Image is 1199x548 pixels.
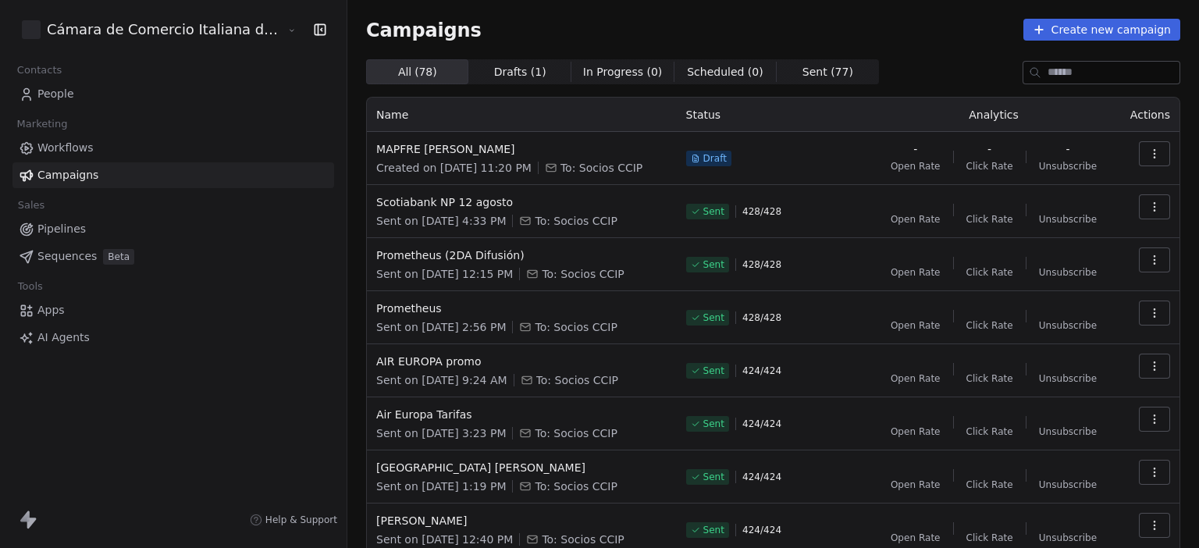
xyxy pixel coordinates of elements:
span: Sent ( 77 ) [802,64,853,80]
span: 428 / 428 [742,205,781,218]
span: Sent [703,418,724,430]
span: Unsubscribe [1039,160,1097,173]
span: To: Socios CCIP [560,160,642,176]
span: To: Socios CCIP [535,425,617,441]
span: To: Socios CCIP [535,319,617,335]
span: Sent [703,205,724,218]
span: To: Socios CCIP [536,372,618,388]
span: Created on [DATE] 11:20 PM [376,160,532,176]
a: Campaigns [12,162,334,188]
span: Prometheus (2DA Difusión) [376,247,667,263]
span: Open Rate [891,266,941,279]
span: Sent on [DATE] 2:56 PM [376,319,506,335]
span: Marketing [10,112,74,136]
a: People [12,81,334,107]
span: Click Rate [966,319,1013,332]
span: Unsubscribe [1039,479,1097,491]
span: Cámara de Comercio Italiana del [GEOGRAPHIC_DATA] [47,20,283,40]
th: Name [367,98,677,132]
span: Drafts ( 1 ) [494,64,546,80]
span: Tools [11,275,49,298]
span: Open Rate [891,479,941,491]
span: To: Socios CCIP [542,266,624,282]
span: People [37,86,74,102]
a: Pipelines [12,216,334,242]
span: Click Rate [966,160,1013,173]
span: Scotiabank NP 12 agosto [376,194,667,210]
span: In Progress ( 0 ) [583,64,663,80]
th: Status [677,98,872,132]
span: Contacts [10,59,69,82]
span: [GEOGRAPHIC_DATA] [PERSON_NAME] [376,460,667,475]
span: [PERSON_NAME] [376,513,667,528]
span: MAPFRE [PERSON_NAME] [376,141,667,157]
span: Open Rate [891,372,941,385]
span: Unsubscribe [1039,266,1097,279]
span: Click Rate [966,479,1013,491]
span: 424 / 424 [742,524,781,536]
span: To: Socios CCIP [542,532,624,547]
span: Sent on [DATE] 9:24 AM [376,372,507,388]
button: Create new campaign [1023,19,1180,41]
span: Sent on [DATE] 1:19 PM [376,479,506,494]
span: To: Socios CCIP [535,213,617,229]
span: Click Rate [966,532,1013,544]
a: Workflows [12,135,334,161]
span: Sequences [37,248,97,265]
span: Click Rate [966,372,1013,385]
span: Sent [703,311,724,324]
span: Click Rate [966,425,1013,438]
span: Scheduled ( 0 ) [687,64,763,80]
a: AI Agents [12,325,334,351]
span: 424 / 424 [742,471,781,483]
span: 428 / 428 [742,311,781,324]
span: Open Rate [891,213,941,226]
span: Pipelines [37,221,86,237]
a: Apps [12,297,334,323]
span: Sent on [DATE] 12:40 PM [376,532,513,547]
span: Click Rate [966,213,1013,226]
span: Prometheus [376,301,667,316]
span: - [913,141,917,157]
span: Sent on [DATE] 4:33 PM [376,213,506,229]
span: AI Agents [37,329,90,346]
th: Analytics [872,98,1116,132]
span: Click Rate [966,266,1013,279]
span: Unsubscribe [1039,372,1097,385]
span: Open Rate [891,425,941,438]
span: Sales [11,194,52,217]
a: SequencesBeta [12,244,334,269]
span: Air Europa Tarifas [376,407,667,422]
span: Beta [103,249,134,265]
span: Unsubscribe [1039,319,1097,332]
span: Sent [703,258,724,271]
span: Sent on [DATE] 12:15 PM [376,266,513,282]
span: To: Socios CCIP [535,479,617,494]
span: Apps [37,302,65,318]
span: Sent on [DATE] 3:23 PM [376,425,506,441]
span: Campaigns [37,167,98,183]
span: Sent [703,471,724,483]
span: Unsubscribe [1039,532,1097,544]
span: Open Rate [891,532,941,544]
span: 424 / 424 [742,365,781,377]
span: Unsubscribe [1039,213,1097,226]
span: Sent [703,524,724,536]
th: Actions [1115,98,1179,132]
span: Help & Support [265,514,337,526]
span: - [987,141,991,157]
span: Workflows [37,140,94,156]
a: Help & Support [250,514,337,526]
span: Sent [703,365,724,377]
span: Draft [703,152,727,165]
span: 424 / 424 [742,418,781,430]
span: Campaigns [366,19,482,41]
span: Open Rate [891,160,941,173]
span: Unsubscribe [1039,425,1097,438]
button: Cámara de Comercio Italiana del [GEOGRAPHIC_DATA] [19,16,276,43]
span: 428 / 428 [742,258,781,271]
span: Open Rate [891,319,941,332]
span: AIR EUROPA promo [376,354,667,369]
span: - [1066,141,1069,157]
